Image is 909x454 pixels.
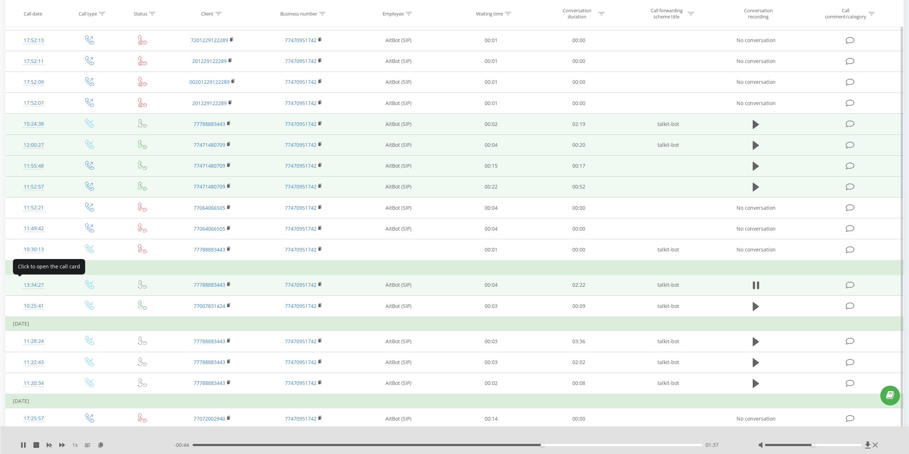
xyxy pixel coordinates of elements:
div: Waiting time [476,10,503,17]
a: 77470951742 [285,415,317,422]
td: 00:04 [447,218,535,239]
td: AitBot (SIP) [349,135,447,155]
a: 77471480709 [194,141,225,148]
td: talkit-bot [623,352,714,373]
div: Conversation duration [558,8,596,20]
td: 02:19 [535,114,623,135]
td: AitBot (SIP) [349,72,447,92]
span: No conversation [737,225,776,232]
div: 10:25:41 [13,299,55,313]
div: 11:28:24 [13,334,55,348]
span: - 00:44 [174,441,193,449]
a: 77470951742 [285,121,317,127]
a: 77064066505 [194,225,225,232]
div: 10:30:13 [13,242,55,256]
div: Call comment/category [825,8,867,20]
span: No conversation [737,78,776,85]
td: 00:08 [535,373,623,394]
td: 00:52 [535,176,623,197]
a: 201229122289 [192,100,227,106]
a: 77470951742 [285,162,317,169]
td: 00:17 [535,155,623,176]
a: 77788883443 [194,121,225,127]
div: Call forwarding scheme title [647,8,686,20]
div: 15:24:38 [13,117,55,131]
a: 77470951742 [285,225,317,232]
div: 11:52:57 [13,180,55,194]
div: 13:34:27 [13,278,55,292]
td: 02:02 [535,352,623,373]
span: No conversation [737,415,776,422]
td: 00:01 [447,93,535,114]
td: 02:22 [535,274,623,295]
span: No conversation [737,204,776,211]
div: 17:25:57 [13,412,55,426]
td: AitBot (SIP) [349,218,447,239]
td: AitBot (SIP) [349,373,447,394]
a: 77064066505 [194,204,225,211]
span: 01:37 [706,441,719,449]
a: 77788883443 [194,281,225,288]
td: 00:04 [447,135,535,155]
span: No conversation [737,100,776,106]
td: 00:03 [447,296,535,317]
td: 00:02 [447,373,535,394]
td: [DATE] [6,394,904,408]
td: 00:00 [535,218,623,239]
div: Status [134,10,147,17]
td: 00:04 [447,274,535,295]
a: 77788883443 [194,246,225,253]
td: talkit-bot [623,239,714,260]
div: Employee [383,10,404,17]
td: talkit-bot [623,114,714,135]
td: 00:01 [447,239,535,260]
td: 00:00 [535,239,623,260]
a: 77470951742 [285,183,317,190]
a: 77471480709 [194,162,225,169]
td: 00:00 [535,72,623,92]
td: AitBot (SIP) [349,155,447,176]
div: 12:00:27 [13,138,55,152]
span: No conversation [737,246,776,253]
td: 00:01 [447,72,535,92]
a: 77470951742 [285,58,317,64]
div: Conversation recording [735,8,782,20]
a: 00201229122289 [189,78,230,85]
a: 77470951742 [285,281,317,288]
td: [DATE] [6,317,904,331]
a: 77788883443 [194,380,225,386]
div: Call type [79,10,97,17]
div: 17:52:13 [13,33,55,47]
div: Accessibility label [541,444,544,446]
a: 77470951742 [285,246,317,253]
td: talkit-bot [623,274,714,295]
td: 00:09 [535,296,623,317]
td: AitBot (SIP) [349,51,447,72]
a: 77788883443 [194,359,225,366]
div: 11:20:34 [13,376,55,390]
td: 00:04 [447,198,535,218]
td: 03:36 [535,331,623,352]
td: 00:00 [535,51,623,72]
a: 77470951742 [285,204,317,211]
a: 201229122289 [192,58,227,64]
td: AitBot (SIP) [349,93,447,114]
div: Call date [24,10,42,17]
span: No conversation [737,37,776,44]
span: 1 x [72,441,78,449]
td: 00:00 [535,198,623,218]
td: AitBot (SIP) [349,198,447,218]
a: 77470951742 [285,78,317,85]
a: 77788883443 [194,338,225,345]
a: 77007831424 [194,303,225,309]
div: 11:55:48 [13,159,55,173]
div: 11:22:43 [13,355,55,369]
td: talkit-bot [623,331,714,352]
td: 00:02 [447,114,535,135]
td: AitBot (SIP) [349,352,447,373]
a: 77470951742 [285,100,317,106]
a: 77470951742 [285,303,317,309]
td: talkit-bot [623,135,714,155]
a: 77470951742 [285,338,317,345]
div: 11:49:42 [13,222,55,236]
